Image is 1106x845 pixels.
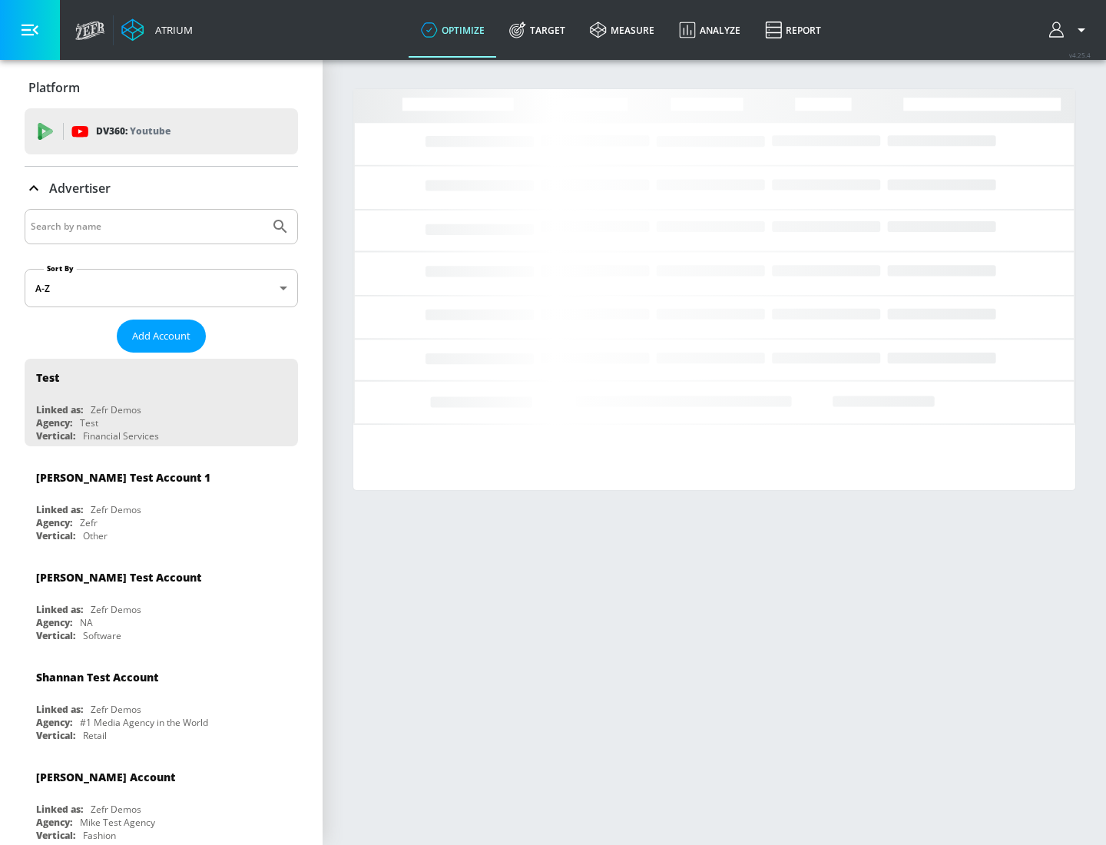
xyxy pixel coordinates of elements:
input: Search by name [31,217,263,237]
div: Zefr Demos [91,703,141,716]
div: [PERSON_NAME] Account [36,770,175,784]
div: Vertical: [36,729,75,742]
p: Advertiser [49,180,111,197]
a: measure [578,2,667,58]
div: DV360: Youtube [25,108,298,154]
div: TestLinked as:Zefr DemosAgency:TestVertical:Financial Services [25,359,298,446]
div: Agency: [36,716,72,729]
div: Software [83,629,121,642]
label: Sort By [44,263,77,273]
div: Zefr [80,516,98,529]
div: Zefr Demos [91,503,141,516]
div: Agency: [36,816,72,829]
div: Linked as: [36,403,83,416]
div: Shannan Test AccountLinked as:Zefr DemosAgency:#1 Media Agency in the WorldVertical:Retail [25,658,298,746]
div: Agency: [36,516,72,529]
div: [PERSON_NAME] Test Account 1 [36,470,210,485]
div: [PERSON_NAME] Test Account [36,570,201,585]
p: Youtube [130,123,171,139]
a: Atrium [121,18,193,41]
div: [PERSON_NAME] Test AccountLinked as:Zefr DemosAgency:NAVertical:Software [25,558,298,646]
div: Linked as: [36,603,83,616]
a: Analyze [667,2,753,58]
a: optimize [409,2,497,58]
div: Vertical: [36,429,75,442]
a: Target [497,2,578,58]
div: Linked as: [36,703,83,716]
div: Vertical: [36,829,75,842]
div: Advertiser [25,167,298,210]
div: Linked as: [36,803,83,816]
div: Agency: [36,416,72,429]
div: Platform [25,66,298,109]
div: Zefr Demos [91,803,141,816]
div: Vertical: [36,529,75,542]
span: Add Account [132,327,190,345]
div: Vertical: [36,629,75,642]
p: DV360: [96,123,171,140]
div: Mike Test Agency [80,816,155,829]
a: Report [753,2,833,58]
div: #1 Media Agency in the World [80,716,208,729]
div: Test [80,416,98,429]
p: Platform [28,79,80,96]
div: Fashion [83,829,116,842]
div: Test [36,370,59,385]
div: Agency: [36,616,72,629]
div: Financial Services [83,429,159,442]
div: [PERSON_NAME] Test Account 1Linked as:Zefr DemosAgency:ZefrVertical:Other [25,459,298,546]
div: Atrium [149,23,193,37]
div: Other [83,529,108,542]
div: Retail [83,729,107,742]
div: Zefr Demos [91,403,141,416]
div: Zefr Demos [91,603,141,616]
div: A-Z [25,269,298,307]
span: v 4.25.4 [1069,51,1091,59]
div: NA [80,616,93,629]
button: Add Account [117,320,206,353]
div: Shannan Test Account [36,670,158,684]
div: Linked as: [36,503,83,516]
